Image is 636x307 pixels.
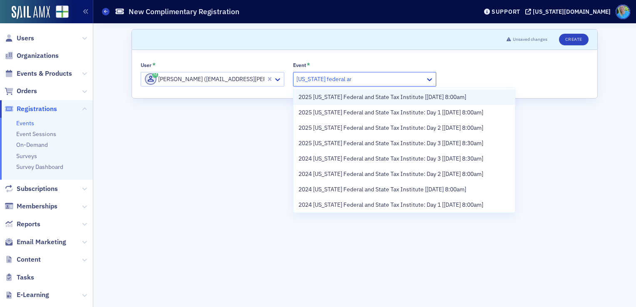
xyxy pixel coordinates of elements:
[5,255,41,264] a: Content
[307,62,310,69] abbr: This field is required
[525,9,614,15] button: [US_STATE][DOMAIN_NAME]
[17,290,49,300] span: E-Learning
[17,104,57,114] span: Registrations
[298,139,483,148] span: 2025 [US_STATE] Federal and State Tax Institute: Day 3 [[DATE] 8:30am]
[129,7,239,17] h1: New Complimentary Registration
[533,8,611,15] div: [US_STATE][DOMAIN_NAME]
[16,141,48,149] a: On-Demand
[17,87,37,96] span: Orders
[145,73,264,85] div: [PERSON_NAME] ([EMAIL_ADDRESS][PERSON_NAME][DOMAIN_NAME])
[298,185,466,194] span: 2024 [US_STATE] Federal and State Tax Institute [[DATE] 8:00am]
[16,130,56,138] a: Event Sessions
[17,184,58,193] span: Subscriptions
[616,5,630,19] span: Profile
[17,69,72,78] span: Events & Products
[5,34,34,43] a: Users
[492,8,520,15] div: Support
[5,87,37,96] a: Orders
[56,5,69,18] img: SailAMX
[17,202,57,211] span: Memberships
[5,69,72,78] a: Events & Products
[50,5,69,20] a: View Homepage
[17,238,66,247] span: Email Marketing
[298,170,483,178] span: 2024 [US_STATE] Federal and State Tax Institute: Day 2 [[DATE] 8:00am]
[5,104,57,114] a: Registrations
[5,51,59,60] a: Organizations
[298,93,466,102] span: 2025 [US_STATE] Federal and State Tax Institute [[DATE] 8:00am]
[17,220,40,229] span: Reports
[5,220,40,229] a: Reports
[16,163,63,171] a: Survey Dashboard
[559,34,589,45] button: Create
[293,62,306,68] div: Event
[298,201,483,209] span: 2024 [US_STATE] Federal and State Tax Institute: Day 1 [[DATE] 8:00am]
[298,108,483,117] span: 2025 [US_STATE] Federal and State Tax Institute: Day 1 [[DATE] 8:00am]
[16,152,37,160] a: Surveys
[17,273,34,282] span: Tasks
[141,62,152,68] div: User
[5,238,66,247] a: Email Marketing
[298,124,483,132] span: 2025 [US_STATE] Federal and State Tax Institute: Day 2 [[DATE] 8:00am]
[17,51,59,60] span: Organizations
[5,184,58,193] a: Subscriptions
[5,273,34,282] a: Tasks
[16,119,34,127] a: Events
[5,202,57,211] a: Memberships
[5,290,49,300] a: E-Learning
[298,154,483,163] span: 2024 [US_STATE] Federal and State Tax Institute: Day 3 [[DATE] 8:30am]
[12,6,50,19] img: SailAMX
[152,62,156,69] abbr: This field is required
[17,34,34,43] span: Users
[513,36,547,43] span: Unsaved changes
[17,255,41,264] span: Content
